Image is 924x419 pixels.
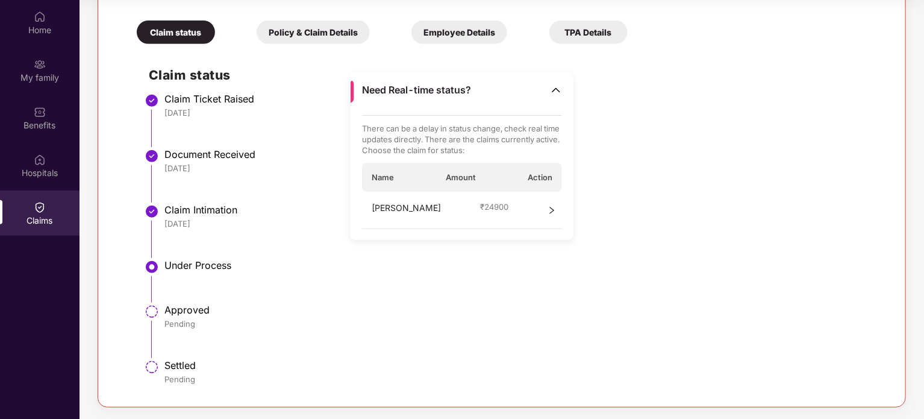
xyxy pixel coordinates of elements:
span: Amount [446,172,476,183]
div: Approved [164,304,879,316]
div: Pending [164,374,879,385]
div: Claim Intimation [164,204,879,216]
div: [DATE] [164,107,879,118]
span: Need Real-time status? [362,84,471,96]
div: Settled [164,359,879,371]
img: svg+xml;base64,PHN2ZyBpZD0iU3RlcC1QZW5kaW5nLTMyeDMyIiB4bWxucz0iaHR0cDovL3d3dy53My5vcmcvMjAwMC9zdm... [145,304,159,319]
div: [DATE] [164,163,879,174]
div: TPA Details [549,20,628,44]
img: Toggle Icon [550,84,562,96]
img: svg+xml;base64,PHN2ZyBpZD0iU3RlcC1Eb25lLTMyeDMyIiB4bWxucz0iaHR0cDovL3d3dy53My5vcmcvMjAwMC9zdmciIH... [145,149,159,163]
span: Action [528,172,552,183]
p: There can be a delay in status change, check real time updates directly. There are the claims cur... [362,123,563,156]
img: svg+xml;base64,PHN2ZyBpZD0iQ2xhaW0iIHhtbG5zPSJodHRwOi8vd3d3LnczLm9yZy8yMDAwL3N2ZyIgd2lkdGg9IjIwIi... [34,201,46,213]
div: Employee Details [411,20,507,44]
div: Pending [164,318,879,329]
span: [PERSON_NAME] [372,201,441,219]
div: Policy & Claim Details [257,20,370,44]
img: svg+xml;base64,PHN2ZyBpZD0iU3RlcC1Eb25lLTMyeDMyIiB4bWxucz0iaHR0cDovL3d3dy53My5vcmcvMjAwMC9zdmciIH... [145,204,159,219]
img: svg+xml;base64,PHN2ZyB3aWR0aD0iMjAiIGhlaWdodD0iMjAiIHZpZXdCb3g9IjAgMCAyMCAyMCIgZmlsbD0ibm9uZSIgeG... [34,58,46,71]
span: ₹ 24900 [480,201,508,212]
img: svg+xml;base64,PHN2ZyBpZD0iSG9zcGl0YWxzIiB4bWxucz0iaHR0cDovL3d3dy53My5vcmcvMjAwMC9zdmciIHdpZHRoPS... [34,154,46,166]
div: Claim Ticket Raised [164,93,879,105]
img: svg+xml;base64,PHN2ZyBpZD0iQmVuZWZpdHMiIHhtbG5zPSJodHRwOi8vd3d3LnczLm9yZy8yMDAwL3N2ZyIgd2lkdGg9Ij... [34,106,46,118]
img: svg+xml;base64,PHN2ZyBpZD0iU3RlcC1Eb25lLTMyeDMyIiB4bWxucz0iaHR0cDovL3d3dy53My5vcmcvMjAwMC9zdmciIH... [145,93,159,108]
span: right [548,201,556,219]
div: [DATE] [164,218,879,229]
img: svg+xml;base64,PHN2ZyBpZD0iU3RlcC1BY3RpdmUtMzJ4MzIiIHhtbG5zPSJodHRwOi8vd3d3LnczLm9yZy8yMDAwL3N2Zy... [145,260,159,274]
div: Claim status [137,20,215,44]
img: svg+xml;base64,PHN2ZyBpZD0iU3RlcC1QZW5kaW5nLTMyeDMyIiB4bWxucz0iaHR0cDovL3d3dy53My5vcmcvMjAwMC9zdm... [145,360,159,374]
div: Under Process [164,259,879,271]
span: Name [372,172,394,183]
img: svg+xml;base64,PHN2ZyBpZD0iSG9tZSIgeG1sbnM9Imh0dHA6Ly93d3cudzMub3JnLzIwMDAvc3ZnIiB3aWR0aD0iMjAiIG... [34,11,46,23]
h2: Claim status [149,65,879,85]
div: Document Received [164,148,879,160]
